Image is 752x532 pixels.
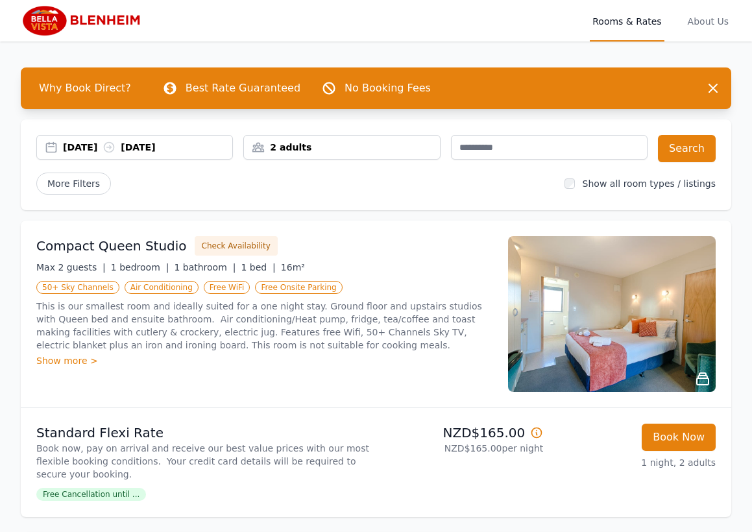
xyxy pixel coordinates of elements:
p: Book now, pay on arrival and receive our best value prices with our most flexible booking conditi... [36,442,371,481]
span: More Filters [36,173,111,195]
button: Search [658,135,716,162]
p: 1 night, 2 adults [553,456,716,469]
h3: Compact Queen Studio [36,237,187,255]
span: Free Onsite Parking [255,281,342,294]
label: Show all room types / listings [583,178,716,189]
p: This is our smallest room and ideally suited for a one night stay. Ground floor and upstairs stud... [36,300,492,352]
button: Check Availability [195,236,278,256]
div: Show more > [36,354,492,367]
button: Book Now [642,424,716,451]
span: Free Cancellation until ... [36,488,146,501]
span: 16m² [281,262,305,272]
span: Free WiFi [204,281,250,294]
span: Why Book Direct? [29,75,141,101]
span: 1 bed | [241,262,275,272]
p: No Booking Fees [345,80,431,96]
span: 1 bathroom | [174,262,236,272]
p: NZD$165.00 [382,424,544,442]
div: 2 adults [244,141,439,154]
span: 50+ Sky Channels [36,281,119,294]
img: Bella Vista Blenheim [21,5,145,36]
div: [DATE] [DATE] [63,141,232,154]
span: Air Conditioning [125,281,199,294]
p: Standard Flexi Rate [36,424,371,442]
p: Best Rate Guaranteed [186,80,300,96]
p: NZD$165.00 per night [382,442,544,455]
span: 1 bedroom | [111,262,169,272]
span: Max 2 guests | [36,262,106,272]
